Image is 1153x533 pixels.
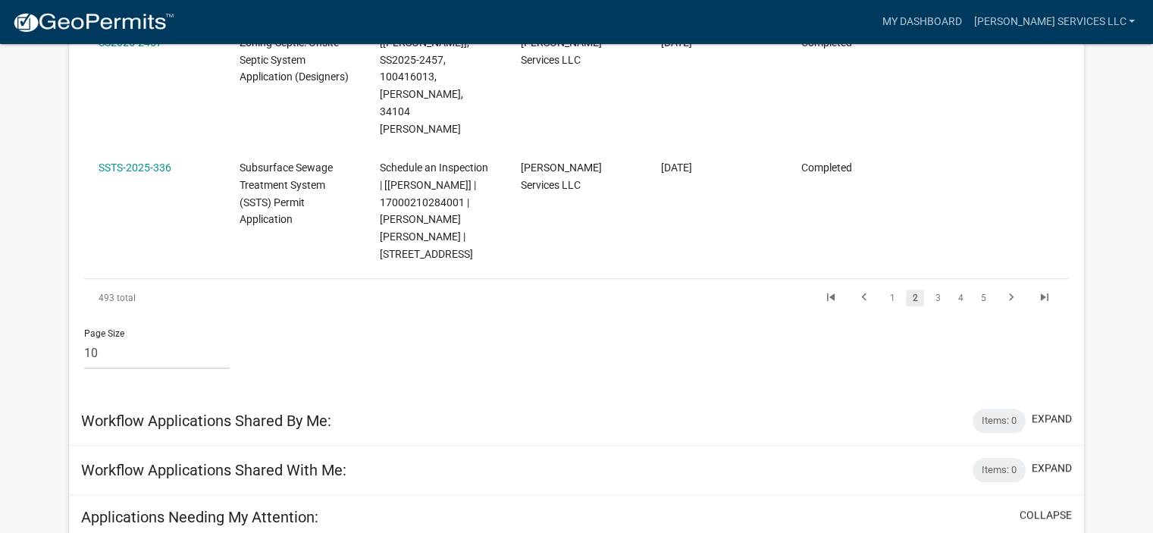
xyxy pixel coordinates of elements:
span: JenCo Services LLC [521,161,602,191]
span: Schedule an Inspection | [Andrea Perales] | 17000210284001 | PATRICIA A ECKRE CUMMINS | 48614 US ... [380,161,488,260]
a: go to first page [816,290,845,306]
a: go to last page [1030,290,1059,306]
a: 5 [974,290,992,306]
a: My Dashboard [876,8,967,36]
a: go to next page [997,290,1026,306]
span: 08/17/2025 [661,161,692,174]
button: expand [1032,411,1072,427]
li: page 3 [926,285,949,311]
h5: Applications Needing My Attention: [81,508,318,526]
li: page 4 [949,285,972,311]
a: [PERSON_NAME] Services LLC [967,8,1141,36]
span: Subsurface Sewage Treatment System (SSTS) Permit Application [240,161,333,225]
a: 3 [929,290,947,306]
li: page 5 [972,285,995,311]
div: 493 total [84,279,278,317]
li: page 2 [904,285,926,311]
span: Completed [801,161,852,174]
h5: Workflow Applications Shared With Me: [81,461,346,479]
div: Items: 0 [973,458,1026,482]
a: go to previous page [850,290,879,306]
a: 2 [906,290,924,306]
a: SSTS-2025-336 [99,161,171,174]
a: 1 [883,290,901,306]
h5: Workflow Applications Shared By Me: [81,412,331,430]
button: collapse [1020,507,1072,523]
a: 4 [951,290,970,306]
button: expand [1032,460,1072,476]
li: page 1 [881,285,904,311]
div: Items: 0 [973,409,1026,433]
span: Zoning-Septic: Onsite Septic System Application (Designers) [240,36,349,83]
